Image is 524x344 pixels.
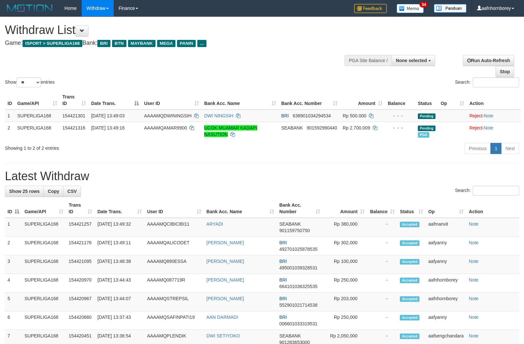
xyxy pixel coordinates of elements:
td: 154421095 [66,255,95,274]
a: Note [483,125,493,130]
th: User ID: activate to sort column ascending [141,91,202,110]
span: [DATE] 13:49:16 [91,125,124,130]
td: [DATE] 13:48:38 [95,255,144,274]
span: ... [197,40,206,47]
a: 1 [490,143,501,154]
img: MOTION_logo.png [5,3,55,13]
a: [PERSON_NAME] [206,277,244,283]
td: · [467,122,521,140]
div: - - - [388,125,413,131]
span: BRI [279,259,287,264]
span: Marked by aafsengchandara [418,132,429,138]
td: - [367,237,397,255]
span: Accepted [400,278,419,283]
a: CSV [63,186,81,197]
span: 154421316 [62,125,85,130]
th: Bank Acc. Number: activate to sort column ascending [279,91,340,110]
span: Accepted [400,315,419,320]
button: None selected [392,55,435,66]
td: 154420970 [66,274,95,293]
span: SEABANK [279,333,301,338]
td: 5 [5,293,22,311]
td: 154420967 [66,293,95,311]
th: Op: activate to sort column ascending [438,91,467,110]
td: aafyanny [426,255,466,274]
a: Note [469,296,479,301]
td: 6 [5,311,22,330]
span: Copy 901592990440 to clipboard [307,125,337,130]
th: Balance [385,91,415,110]
span: CSV [67,189,77,194]
div: Showing 1 to 2 of 2 entries [5,142,213,151]
span: Copy 492701025878535 to clipboard [279,247,318,252]
td: SUPERLIGA168 [22,293,66,311]
span: Copy 901159750750 to clipboard [279,228,310,233]
span: MAYBANK [128,40,156,47]
span: Copy 552901021714538 to clipboard [279,302,318,308]
td: 154421176 [66,237,95,255]
td: Rp 203,000 [323,293,368,311]
td: SUPERLIGA168 [22,274,66,293]
span: BRI [279,315,287,320]
td: - [367,255,397,274]
span: Accepted [400,240,419,246]
a: Note [483,113,493,118]
th: Trans ID: activate to sort column ascending [60,91,89,110]
td: aafmanvit [426,218,466,237]
td: 1 [5,218,22,237]
span: Accepted [400,296,419,302]
td: Rp 250,000 [323,311,368,330]
a: [PERSON_NAME] [206,240,244,245]
td: Rp 100,000 [323,255,368,274]
span: Copy 638901034294534 to clipboard [293,113,331,118]
label: Search: [455,77,519,87]
div: - - - [388,112,413,119]
td: · [467,110,521,122]
th: Amount: activate to sort column ascending [340,91,385,110]
span: 34 [419,2,428,8]
td: 154420660 [66,311,95,330]
td: [DATE] 13:49:11 [95,237,144,255]
span: Pending [418,113,435,119]
th: ID: activate to sort column descending [5,199,22,218]
span: Rp 500.000 [343,113,366,118]
th: Action [466,199,519,218]
td: [DATE] 13:37:43 [95,311,144,330]
td: - [367,218,397,237]
span: Accepted [400,334,419,339]
h1: Latest Withdraw [5,170,519,183]
span: SEABANK [279,221,301,227]
td: SUPERLIGA168 [22,311,66,330]
td: Rp 380,000 [323,218,368,237]
div: PGA Site Balance / [345,55,392,66]
td: [DATE] 13:44:07 [95,293,144,311]
th: Balance: activate to sort column ascending [367,199,397,218]
td: AAAAMQCIBICIBI11 [144,218,204,237]
td: AAAAMQ890ESSA [144,255,204,274]
th: Bank Acc. Name: activate to sort column ascending [202,91,279,110]
a: Note [469,240,479,245]
span: SEABANK [281,125,303,130]
a: Note [469,315,479,320]
span: BRI [279,277,287,283]
span: [DATE] 13:49:03 [91,113,124,118]
th: Date Trans.: activate to sort column ascending [95,199,144,218]
th: Game/API: activate to sort column ascending [22,199,66,218]
span: BTN [112,40,126,47]
td: [DATE] 13:44:43 [95,274,144,293]
td: aafnhornborey [426,274,466,293]
a: Note [469,277,479,283]
span: Accepted [400,222,419,227]
span: PANIN [177,40,196,47]
img: panduan.png [434,4,467,13]
a: Note [469,259,479,264]
span: Copy 495001039328531 to clipboard [279,265,318,270]
td: 4 [5,274,22,293]
a: [PERSON_NAME] [206,259,244,264]
a: Stop [496,66,514,77]
td: - [367,311,397,330]
th: Game/API: activate to sort column ascending [15,91,60,110]
span: BRI [279,296,287,301]
a: DWI NINGSIH [204,113,233,118]
a: Run Auto-Refresh [463,55,514,66]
